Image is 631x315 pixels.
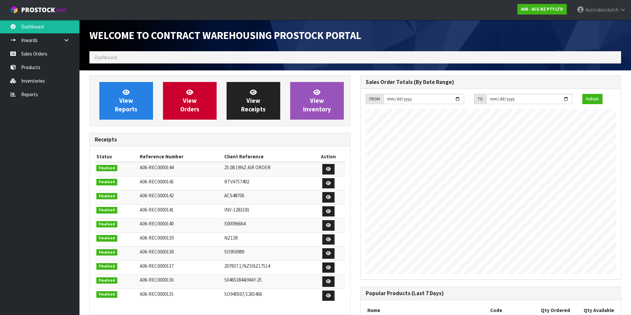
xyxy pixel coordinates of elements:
span: Finalised [96,207,117,214]
th: Reference Number [138,151,223,162]
span: A06-REC0000137 [140,263,174,269]
strong: A06 - ACS NZ PTY LTD [521,6,563,12]
span: ProStock [21,6,55,14]
span: SO940567/1265406 [224,291,262,297]
h3: Receipts [95,137,345,143]
a: ViewReports [99,82,153,120]
span: A06-REC0000136 [140,277,174,283]
span: A06-REC0000141 [140,207,174,213]
span: 207837.1/NZSNZ17514 [224,263,270,269]
span: Finalised [96,165,117,172]
span: A06-REC0000144 [140,164,174,171]
span: View Orders [180,88,199,113]
span: Finalised [96,263,117,270]
span: A06-REC0000143 [140,178,174,185]
span: A06-REC0000142 [140,192,174,199]
span: A06-REC0000135 [140,291,174,297]
div: TO [474,94,486,104]
span: Finalised [96,249,117,256]
th: Status [95,151,138,162]
small: WMS [56,7,67,14]
span: A06-REC0000140 [140,220,174,227]
span: View Reports [115,88,137,113]
span: 25.08.19NZ AIR ORDER [224,164,271,171]
th: Client Reference [223,151,312,162]
div: FROM [366,94,383,104]
img: cube-alt.png [10,6,18,14]
a: ViewOrders [163,82,217,120]
span: ACS48706 [224,192,244,199]
span: Finalised [96,291,117,298]
span: Dashboard [94,54,117,60]
span: Finalised [96,277,117,284]
span: A06-REC0000138 [140,249,174,255]
span: View Inventory [303,88,331,113]
span: INV-1283181 [224,207,249,213]
h3: Popular Products (Last 7 Days) [366,290,616,296]
span: Welcome to Contract Warehousing ProStock Portal [89,29,361,42]
span: SO950989 [224,249,244,255]
span: S04653844/MAY-25 [224,277,262,283]
button: Refresh [582,94,603,104]
span: View Receipts [241,88,266,113]
span: Finalised [96,221,117,228]
span: S00096664 [224,220,245,227]
span: Australianclutch [585,7,619,13]
th: Action [312,151,345,162]
span: RTV#757492 [224,178,249,185]
span: NZ138 [224,235,237,241]
h3: Sales Order Totals (By Date Range) [366,79,616,85]
a: ViewInventory [290,82,344,120]
a: ViewReceipts [227,82,280,120]
span: Finalised [96,179,117,185]
span: A06-REC0000139 [140,235,174,241]
span: Finalised [96,235,117,242]
span: Finalised [96,193,117,200]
